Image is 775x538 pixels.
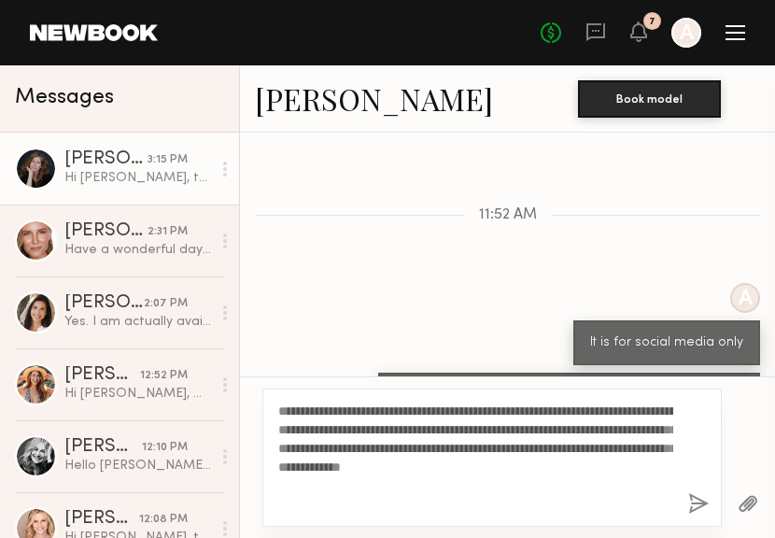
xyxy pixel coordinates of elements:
[671,18,701,48] a: A
[140,367,188,385] div: 12:52 PM
[649,17,655,27] div: 7
[142,439,188,457] div: 12:10 PM
[64,510,139,529] div: [PERSON_NAME]
[578,80,721,118] button: Book model
[148,223,188,241] div: 2:31 PM
[148,151,188,169] div: 3:15 PM
[64,241,211,259] div: Have a wonderful day! :)
[15,87,114,108] span: Messages
[578,90,721,106] a: Book model
[479,207,537,223] span: 11:52 AM
[255,78,493,119] a: [PERSON_NAME]
[64,457,211,474] div: Hello [PERSON_NAME] Thank you so much for your message . Sorry I won’t be able … I am in [GEOGRAP...
[64,366,140,385] div: [PERSON_NAME]
[64,294,144,313] div: [PERSON_NAME]
[139,511,188,529] div: 12:08 PM
[64,385,211,403] div: Hi [PERSON_NAME], Good to hear from you and Happy [DATE]! Yes, I am available on 8/14 and interes...
[64,150,148,169] div: [PERSON_NAME]
[64,222,148,241] div: [PERSON_NAME]
[144,295,188,313] div: 2:07 PM
[590,333,743,354] div: It is for social media only
[64,438,142,457] div: [PERSON_NAME]
[64,169,211,187] div: Hi [PERSON_NAME], thank you. What I meant was what will the job entails? From what I can see on t...
[64,313,211,331] div: Yes. I am actually available/ interested. I come from [GEOGRAPHIC_DATA], so my minimum is $500. C...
